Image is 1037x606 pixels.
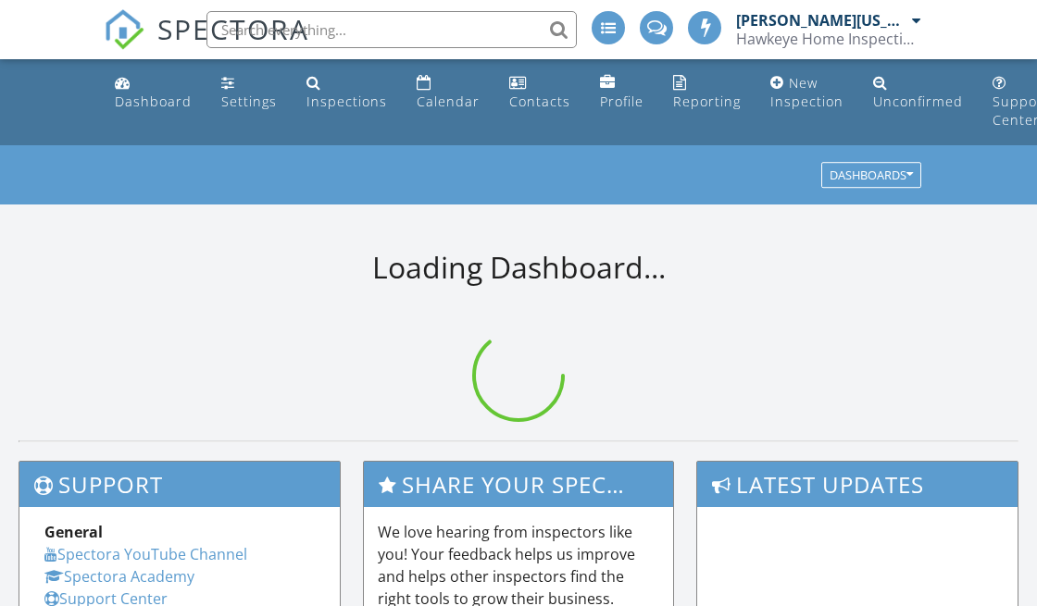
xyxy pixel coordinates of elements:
[104,9,144,50] img: The Best Home Inspection Software - Spectora
[364,462,673,507] h3: Share Your Spectora Experience
[19,462,340,507] h3: Support
[873,93,963,110] div: Unconfirmed
[673,93,741,110] div: Reporting
[666,67,748,119] a: Reporting
[770,74,843,110] div: New Inspection
[306,93,387,110] div: Inspections
[221,93,277,110] div: Settings
[502,67,578,119] a: Contacts
[417,93,480,110] div: Calendar
[107,67,199,119] a: Dashboard
[115,93,192,110] div: Dashboard
[763,67,851,119] a: New Inspection
[44,522,103,542] strong: General
[44,566,194,587] a: Spectora Academy
[736,30,921,48] div: Hawkeye Home Inspections
[697,462,1018,507] h3: Latest Updates
[509,93,570,110] div: Contacts
[104,25,309,64] a: SPECTORA
[299,67,394,119] a: Inspections
[214,67,284,119] a: Settings
[866,67,970,119] a: Unconfirmed
[736,11,907,30] div: [PERSON_NAME][US_STATE]
[157,9,309,48] span: SPECTORA
[593,67,651,119] a: Profile
[821,163,921,189] button: Dashboards
[44,544,247,564] a: Spectora YouTube Channel
[830,169,913,182] div: Dashboards
[409,67,487,119] a: Calendar
[600,93,643,110] div: Profile
[206,11,577,48] input: Search everything...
